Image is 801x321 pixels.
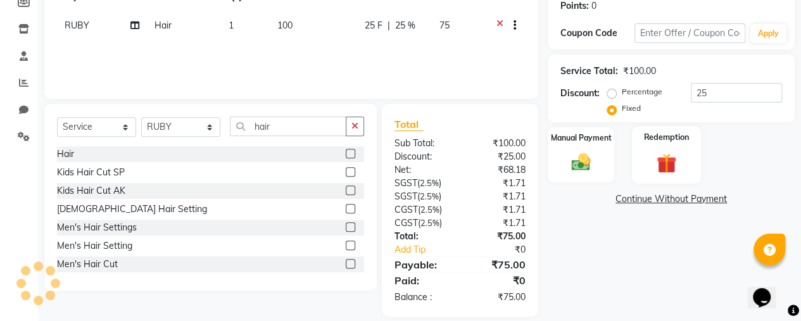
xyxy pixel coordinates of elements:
[622,86,662,98] label: Percentage
[385,163,460,177] div: Net:
[385,190,460,203] div: ( )
[460,217,535,230] div: ₹1.71
[420,178,439,188] span: 2.5%
[460,137,535,150] div: ₹100.00
[385,257,460,272] div: Payable:
[550,192,792,206] a: Continue Without Payment
[394,191,417,202] span: SGST
[229,20,234,31] span: 1
[750,24,786,43] button: Apply
[472,243,535,256] div: ₹0
[460,273,535,288] div: ₹0
[460,190,535,203] div: ₹1.71
[394,204,418,215] span: CGST
[57,166,125,179] div: Kids Hair Cut SP
[460,230,535,243] div: ₹75.00
[388,19,390,32] span: |
[365,19,382,32] span: 25 F
[57,148,74,161] div: Hair
[394,177,417,189] span: SGST
[385,243,472,256] a: Add Tip
[57,258,118,271] div: Men's Hair Cut
[155,20,172,31] span: Hair
[644,131,690,143] label: Redemption
[394,118,424,131] span: Total
[385,217,460,230] div: ( )
[565,151,596,173] img: _cash.svg
[634,23,745,43] input: Enter Offer / Coupon Code
[560,27,634,40] div: Coupon Code
[385,177,460,190] div: ( )
[650,151,683,175] img: _gift.svg
[277,20,293,31] span: 100
[623,65,656,78] div: ₹100.00
[460,150,535,163] div: ₹25.00
[622,103,641,114] label: Fixed
[551,132,612,144] label: Manual Payment
[385,203,460,217] div: ( )
[57,221,137,234] div: Men's Hair Settings
[65,20,89,31] span: RUBY
[560,65,618,78] div: Service Total:
[420,205,439,215] span: 2.5%
[460,257,535,272] div: ₹75.00
[57,239,132,253] div: Men's Hair Setting
[460,203,535,217] div: ₹1.71
[460,177,535,190] div: ₹1.71
[394,217,418,229] span: CGST
[420,191,439,201] span: 2.5%
[385,150,460,163] div: Discount:
[460,163,535,177] div: ₹68.18
[385,230,460,243] div: Total:
[230,116,346,136] input: Search or Scan
[385,137,460,150] div: Sub Total:
[57,184,125,198] div: Kids Hair Cut AK
[395,19,415,32] span: 25 %
[420,218,439,228] span: 2.5%
[57,203,207,216] div: [DEMOGRAPHIC_DATA] Hair Setting
[439,20,450,31] span: 75
[560,87,600,100] div: Discount:
[748,270,788,308] iframe: chat widget
[385,291,460,304] div: Balance :
[385,273,460,288] div: Paid:
[460,291,535,304] div: ₹75.00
